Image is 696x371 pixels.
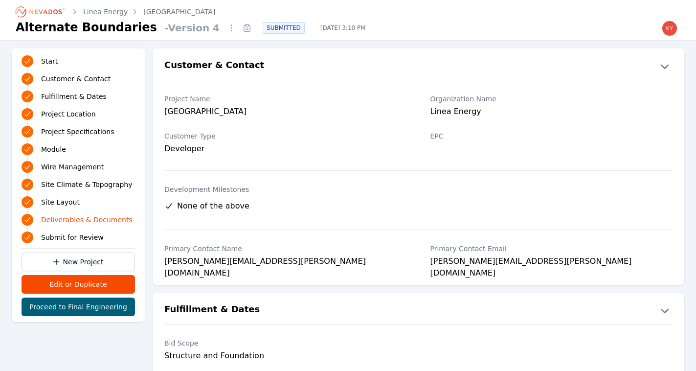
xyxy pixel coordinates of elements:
[143,7,215,17] a: [GEOGRAPHIC_DATA]
[164,143,407,155] div: Developer
[313,24,374,32] span: [DATE] 3:10 PM
[164,244,407,254] label: Primary Contact Name
[164,350,407,362] div: Structure and Foundation
[41,215,133,225] span: Deliverables & Documents
[153,58,684,74] button: Customer & Contact
[41,144,66,154] span: Module
[41,74,111,84] span: Customer & Contact
[41,162,104,172] span: Wire Management
[164,185,673,194] label: Development Milestones
[161,21,224,35] span: - Version 4
[16,4,215,20] nav: Breadcrumb
[430,106,673,119] div: Linea Energy
[41,56,58,66] span: Start
[164,338,407,348] label: Bid Scope
[22,54,135,244] nav: Progress
[41,180,132,189] span: Site Climate & Topography
[430,94,673,104] label: Organization Name
[153,302,684,318] button: Fulfillment & Dates
[430,244,673,254] label: Primary Contact Email
[263,22,305,34] div: SUBMITTED
[83,7,128,17] a: Linea Energy
[41,109,96,119] span: Project Location
[41,232,104,242] span: Submit for Review
[22,298,135,316] button: Proceed to Final Engineering
[430,131,673,141] label: EPC
[22,275,135,294] button: Edit or Duplicate
[430,255,673,269] div: [PERSON_NAME][EMAIL_ADDRESS][PERSON_NAME][DOMAIN_NAME]
[164,58,264,74] h2: Customer & Contact
[22,253,135,271] a: New Project
[164,255,407,269] div: [PERSON_NAME][EMAIL_ADDRESS][PERSON_NAME][DOMAIN_NAME]
[164,131,407,141] label: Customer Type
[164,106,407,119] div: [GEOGRAPHIC_DATA]
[164,94,407,104] label: Project Name
[41,197,80,207] span: Site Layout
[177,200,249,212] span: None of the above
[164,302,260,318] h2: Fulfillment & Dates
[41,127,114,137] span: Project Specifications
[41,92,107,101] span: Fulfillment & Dates
[16,20,157,35] h1: Alternate Boundaries
[662,21,677,36] img: kyle.macdougall@nevados.solar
